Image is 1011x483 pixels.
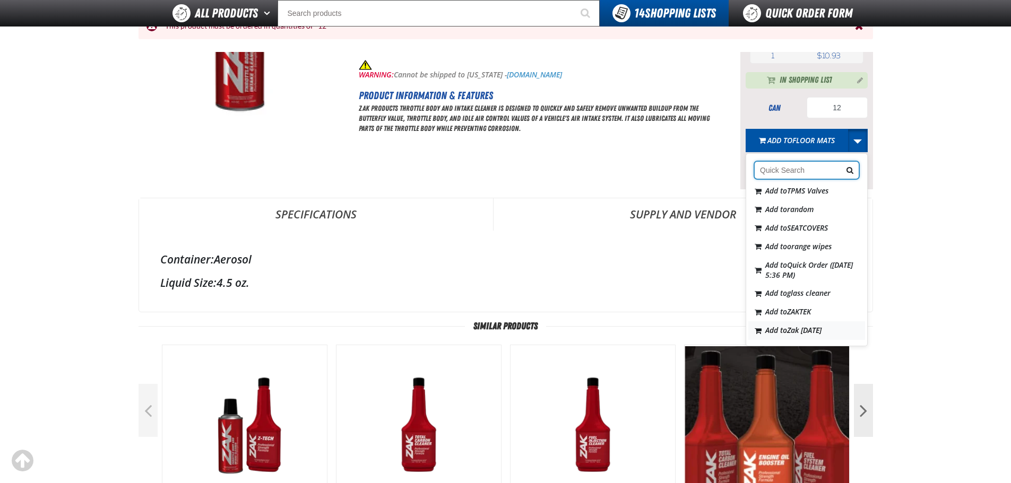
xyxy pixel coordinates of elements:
a: Supply and Vendor [494,198,872,230]
a: More Actions [848,129,868,152]
span: orange wipes [787,241,832,251]
button: Manage current product in the Shopping List [849,73,866,86]
button: Add toFLOOR MATS [746,129,848,152]
button: Add toQuick Order ([DATE] 5:36 PM) [748,256,865,285]
label: Container: [160,252,214,267]
span: ZAKTEK [787,307,811,317]
button: Next [854,384,873,437]
button: Add toorange wipes [748,238,865,256]
span: Similar Products [465,321,546,331]
span: WARNING: [359,69,394,80]
span: Shopping Lists [634,6,716,21]
input: Product Quantity [807,97,868,118]
span: Quick Order ([DATE] 5:36 PM) [765,260,853,280]
td: $10.93 [795,48,862,63]
button: Add toSEATCOVERS [748,219,865,238]
span: random [787,204,814,214]
div: Aerosol [160,252,851,267]
span: Add to [765,241,832,251]
span: SEATCOVERS [787,223,828,233]
span: All Products [195,4,258,23]
label: Liquid Size: [160,275,217,290]
button: Add toglass cleaner [748,285,865,303]
div: Scroll to the top [11,449,34,472]
span: Add to [765,204,814,214]
a: Specifications [139,198,493,230]
a: [DOMAIN_NAME] [507,69,562,80]
span: In Shopping List [780,74,832,87]
input: Search shopping lists [755,162,859,179]
p: ZAK Products Throttle Body and Intake Cleaner is designed to quickly and safely remove unwanted b... [359,103,714,134]
div: 4.5 oz. [160,275,851,290]
span: FLOOR MATS [792,135,835,145]
button: Add toTPMS Valves [748,182,865,200]
h2: Product Information & Features [359,87,714,103]
button: Add toZak [DATE] [748,321,865,340]
span: Add to [765,325,822,335]
span: Add to [765,288,831,298]
strong: 14 [634,6,645,21]
span: Add to [765,186,828,196]
img: P65 Warning [359,60,372,71]
span: glass cleaner [787,288,831,298]
span: TPMS Valves [787,186,828,196]
span: Zak [DATE] [787,325,822,335]
div: can [746,102,804,114]
span: Add to [765,307,811,317]
span: Add to [765,223,828,233]
p: Cannot be shipped to [US_STATE] - [359,60,714,80]
span: 1 [771,51,774,60]
button: Add torandom [748,200,865,219]
span: You must order this product in increments of 12 [746,152,868,175]
span: Add to [765,260,853,280]
button: Add toZAKTEK [748,303,865,322]
span: Add to [767,135,835,145]
div: More Actions [746,153,868,346]
button: Previous [139,384,158,437]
